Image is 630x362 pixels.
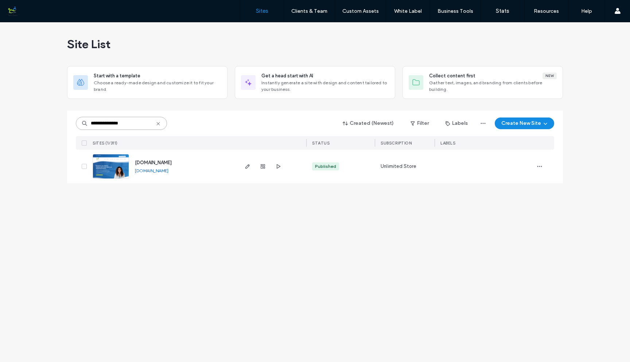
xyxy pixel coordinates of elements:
[403,118,436,129] button: Filter
[94,80,221,93] span: Choose a ready-made design and customize it to fit your brand.
[439,118,474,129] button: Labels
[135,168,168,173] a: [DOMAIN_NAME]
[235,66,395,99] div: Get a head start with AIInstantly generate a site with design and content tailored to your business.
[256,8,268,14] label: Sites
[381,140,412,146] span: SUBSCRIPTION
[342,8,379,14] label: Custom Assets
[534,8,559,14] label: Resources
[429,80,557,93] span: Gather text, images, and branding from clients before building.
[312,140,330,146] span: STATUS
[440,140,455,146] span: LABELS
[495,118,554,129] button: Create New Site
[381,163,416,170] span: Unlimited Store
[315,163,336,170] div: Published
[437,8,473,14] label: Business Tools
[429,72,475,80] span: Collect content first
[67,37,110,51] span: Site List
[135,160,172,165] a: [DOMAIN_NAME]
[17,5,32,12] span: Help
[496,8,509,14] label: Stats
[402,66,563,99] div: Collect content firstNewGather text, images, and branding from clients before building.
[261,80,389,93] span: Instantly generate a site with design and content tailored to your business.
[291,8,327,14] label: Clients & Team
[261,72,313,80] span: Get a head start with AI
[337,118,400,129] button: Created (Newest)
[542,73,557,79] div: New
[581,8,592,14] label: Help
[93,140,118,146] span: SITES (1/311)
[67,66,227,99] div: Start with a templateChoose a ready-made design and customize it to fit your brand.
[394,8,422,14] label: White Label
[94,72,140,80] span: Start with a template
